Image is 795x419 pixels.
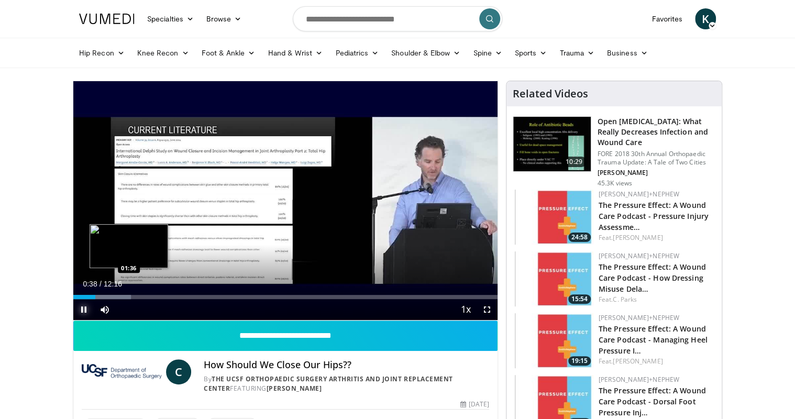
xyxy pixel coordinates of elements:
[599,200,709,232] a: The Pressure Effect: A Wound Care Podcast - Pressure Injury Assessme…
[82,359,162,384] img: The UCSF Orthopaedic Surgery Arthritis and Joint Replacement Center
[267,384,322,393] a: [PERSON_NAME]
[515,251,593,306] a: 15:54
[599,385,706,417] a: The Pressure Effect: A Wound Care Podcast - Dorsal Foot Pressure Inj…
[513,117,591,171] img: ded7be61-cdd8-40fc-98a3-de551fea390e.150x105_q85_crop-smart_upscale.jpg
[599,324,708,356] a: The Pressure Effect: A Wound Care Podcast - Managing Heel Pressure I…
[293,6,502,31] input: Search topics, interventions
[73,42,131,63] a: Hip Recon
[645,8,689,29] a: Favorites
[568,356,591,366] span: 19:15
[515,251,593,306] img: 61e02083-5525-4adc-9284-c4ef5d0bd3c4.150x105_q85_crop-smart_upscale.jpg
[515,313,593,368] a: 19:15
[204,374,489,393] div: By FEATURING
[613,233,662,242] a: [PERSON_NAME]
[204,359,489,371] h4: How Should We Close Our Hips??
[561,157,587,167] span: 10:29
[513,116,715,188] a: 10:29 Open [MEDICAL_DATA]: What Really Decreases Infection and Wound Care FORE 2018 30th Annual O...
[598,179,632,188] p: 45.3K views
[261,42,329,63] a: Hand & Wrist
[73,299,94,320] button: Pause
[329,42,385,63] a: Pediatrics
[73,295,498,299] div: Progress Bar
[204,374,452,393] a: The UCSF Orthopaedic Surgery Arthritis and Joint Replacement Center
[515,190,593,245] img: 2a658e12-bd38-46e9-9f21-8239cc81ed40.150x105_q85_crop-smart_upscale.jpg
[598,116,715,148] h3: Open [MEDICAL_DATA]: What Really Decreases Infection and Wound Care
[695,8,716,29] a: K
[599,295,713,304] div: Feat.
[599,357,713,366] div: Feat.
[613,295,637,304] a: C. Parks
[73,81,498,321] video-js: Video Player
[79,14,135,24] img: VuMedi Logo
[599,233,713,242] div: Feat.
[509,42,554,63] a: Sports
[90,224,168,268] img: image.jpeg
[599,262,706,294] a: The Pressure Effect: A Wound Care Podcast - How Dressing Misuse Dela…
[100,280,102,288] span: /
[83,280,97,288] span: 0:38
[104,280,122,288] span: 12:16
[613,357,662,366] a: [PERSON_NAME]
[598,169,715,177] p: [PERSON_NAME]
[599,375,679,384] a: [PERSON_NAME]+Nephew
[598,150,715,167] p: FORE 2018 30th Annual Orthopaedic Trauma Update: A Tale of Two Cities
[599,313,679,322] a: [PERSON_NAME]+Nephew
[515,190,593,245] a: 24:58
[515,313,593,368] img: 60a7b2e5-50df-40c4-868a-521487974819.150x105_q85_crop-smart_upscale.jpg
[141,8,200,29] a: Specialties
[513,87,588,100] h4: Related Videos
[553,42,601,63] a: Trauma
[568,233,591,242] span: 24:58
[477,299,498,320] button: Fullscreen
[200,8,248,29] a: Browse
[599,190,679,199] a: [PERSON_NAME]+Nephew
[94,299,115,320] button: Mute
[568,294,591,304] span: 15:54
[195,42,262,63] a: Foot & Ankle
[456,299,477,320] button: Playback Rate
[385,42,467,63] a: Shoulder & Elbow
[131,42,195,63] a: Knee Recon
[460,400,489,409] div: [DATE]
[467,42,508,63] a: Spine
[599,251,679,260] a: [PERSON_NAME]+Nephew
[166,359,191,384] a: C
[601,42,654,63] a: Business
